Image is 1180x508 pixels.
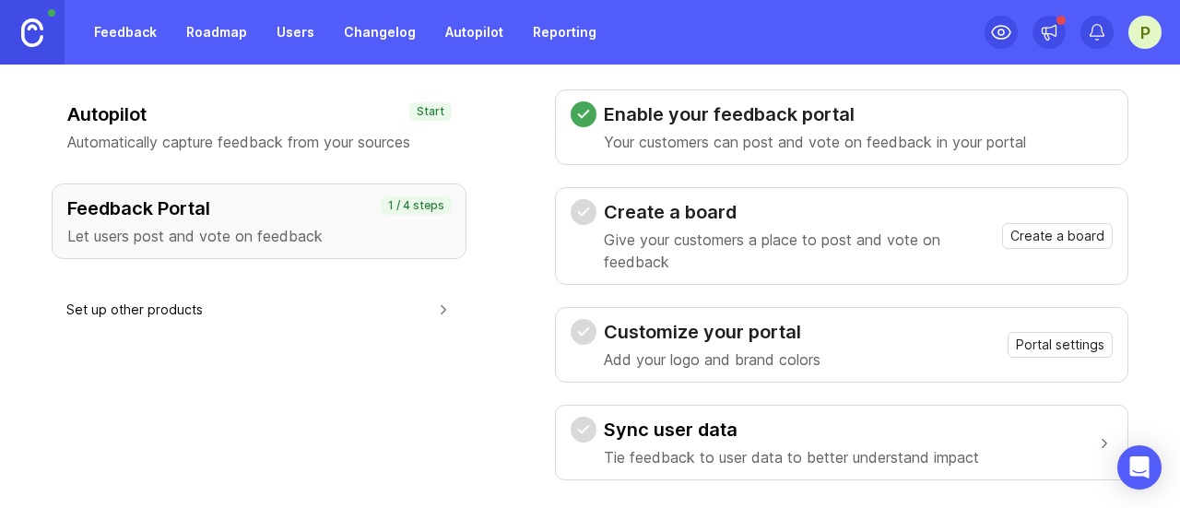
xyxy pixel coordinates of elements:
[417,104,444,119] p: Start
[1117,445,1162,490] div: Open Intercom Messenger
[522,16,608,49] a: Reporting
[67,131,451,153] p: Automatically capture feedback from your sources
[604,229,995,273] p: Give your customers a place to post and vote on feedback
[83,16,168,49] a: Feedback
[175,16,258,49] a: Roadmap
[333,16,427,49] a: Changelog
[66,289,452,330] button: Set up other products
[265,16,325,49] a: Users
[604,199,995,225] h3: Create a board
[52,89,466,165] button: AutopilotAutomatically capture feedback from your sourcesStart
[21,18,43,47] img: Canny Home
[1008,332,1113,358] button: Portal settings
[67,195,451,221] h3: Feedback Portal
[1002,223,1113,249] button: Create a board
[1016,336,1104,354] span: Portal settings
[67,225,451,247] p: Let users post and vote on feedback
[1010,227,1104,245] span: Create a board
[604,446,979,468] p: Tie feedback to user data to better understand impact
[434,16,514,49] a: Autopilot
[571,406,1113,479] button: Sync user dataTie feedback to user data to better understand impact
[604,417,979,443] h3: Sync user data
[388,198,444,213] p: 1 / 4 steps
[1128,16,1162,49] button: P
[604,131,1026,153] p: Your customers can post and vote on feedback in your portal
[604,349,820,371] p: Add your logo and brand colors
[604,319,820,345] h3: Customize your portal
[52,183,466,259] button: Feedback PortalLet users post and vote on feedback1 / 4 steps
[604,101,1026,127] h3: Enable your feedback portal
[67,101,451,127] h3: Autopilot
